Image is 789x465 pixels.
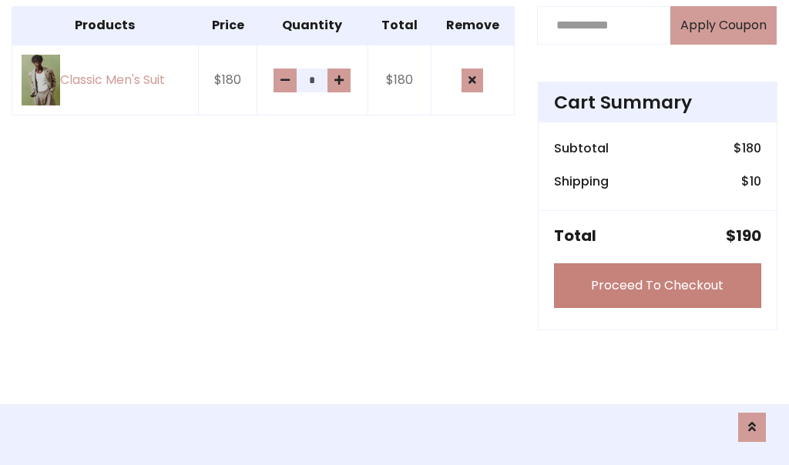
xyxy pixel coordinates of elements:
[554,141,609,156] h6: Subtotal
[22,55,189,106] a: Classic Men's Suit
[670,6,777,45] button: Apply Coupon
[742,139,761,157] span: 180
[554,226,596,245] h5: Total
[736,225,761,246] span: 190
[198,45,257,115] td: $180
[554,174,609,189] h6: Shipping
[750,172,761,190] span: 10
[198,6,257,45] th: Price
[741,174,761,189] h6: $
[431,6,514,45] th: Remove
[257,6,368,45] th: Quantity
[734,141,761,156] h6: $
[368,45,431,115] td: $180
[554,263,761,308] a: Proceed To Checkout
[12,6,199,45] th: Products
[554,92,761,113] h4: Cart Summary
[726,226,761,245] h5: $
[368,6,431,45] th: Total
